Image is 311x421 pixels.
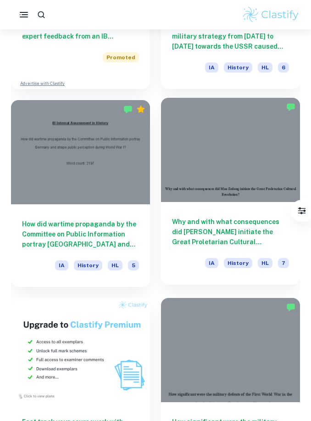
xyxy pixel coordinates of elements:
h6: Want full marks on your IA ? Get expert feedback from an IB examiner! [22,21,139,41]
span: IA [205,258,218,268]
span: HL [108,260,122,270]
button: Filter [293,202,311,220]
span: Promoted [103,52,139,62]
h6: To what extent aggressive US military strategy from [DATE] to [DATE] towards the USSR caused the ... [172,21,289,51]
span: IA [55,260,68,270]
h6: Why and with what consequences did [PERSON_NAME] initiate the Great Proletarian Cultural Revolution? [172,217,289,247]
span: HL [258,258,272,268]
span: History [224,258,252,268]
span: History [224,62,252,73]
span: 5 [128,260,139,270]
span: 7 [278,258,289,268]
img: Marked [286,102,295,112]
span: 6 [278,62,289,73]
a: How did wartime propaganda by the Committee on Public Information portray [GEOGRAPHIC_DATA] and s... [11,100,150,287]
img: Thumbnail [11,298,150,402]
span: IA [205,62,218,73]
img: Clastify logo [242,6,300,24]
span: History [74,260,102,270]
img: Marked [286,303,295,312]
h6: How did wartime propaganda by the Committee on Public Information portray [GEOGRAPHIC_DATA] and s... [22,219,139,249]
a: Why and with what consequences did [PERSON_NAME] initiate the Great Proletarian Cultural Revoluti... [161,100,300,287]
div: Premium [136,105,145,114]
img: Marked [123,105,133,114]
a: Advertise with Clastify [20,80,65,87]
span: HL [258,62,272,73]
